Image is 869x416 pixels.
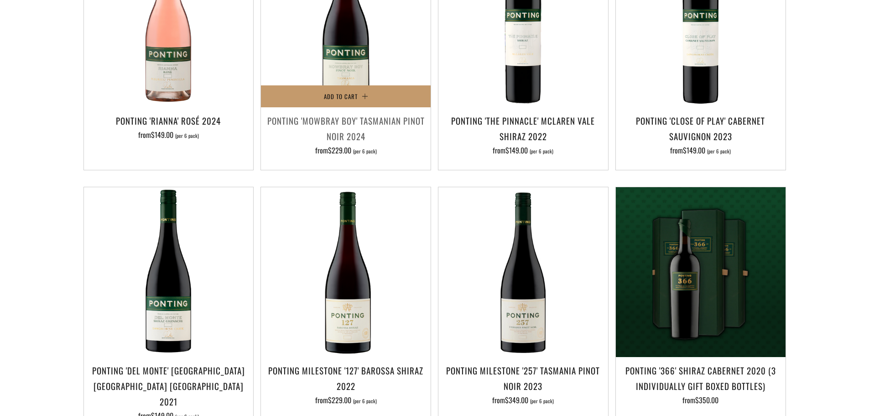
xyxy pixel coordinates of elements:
span: Add to Cart [324,92,358,101]
h3: Ponting 'Del Monte' [GEOGRAPHIC_DATA] [GEOGRAPHIC_DATA] [GEOGRAPHIC_DATA] 2021 [88,363,249,410]
a: Ponting Milestone '257' Tasmania Pinot Noir 2023 from$349.00 (per 6 pack) [438,363,608,408]
span: $229.00 [328,395,351,405]
span: from [315,395,377,405]
a: Ponting 'The Pinnacle' McLaren Vale Shiraz 2022 from$149.00 (per 6 pack) [438,113,608,158]
span: $149.00 [505,145,528,156]
span: from [670,145,731,156]
span: (per 6 pack) [353,149,377,154]
span: from [138,129,199,140]
h3: Ponting 'Mowbray Boy' Tasmanian Pinot Noir 2024 [265,113,426,144]
span: $349.00 [505,395,528,405]
span: from [493,145,553,156]
span: (per 6 pack) [707,149,731,154]
span: $149.00 [683,145,705,156]
a: Ponting 'Mowbray Boy' Tasmanian Pinot Noir 2024 from$229.00 (per 6 pack) [261,113,431,158]
h3: Ponting 'Rianna' Rosé 2024 [88,113,249,128]
span: (per 6 pack) [530,149,553,154]
h3: Ponting Milestone '257' Tasmania Pinot Noir 2023 [443,363,604,394]
a: Ponting Milestone '127' Barossa Shiraz 2022 from$229.00 (per 6 pack) [261,363,431,408]
a: Ponting '366' Shiraz Cabernet 2020 (3 individually gift boxed bottles) from$350.00 [616,363,786,408]
span: $149.00 [151,129,173,140]
h3: Ponting 'Close of Play' Cabernet Sauvignon 2023 [620,113,781,144]
a: Ponting 'Rianna' Rosé 2024 from$149.00 (per 6 pack) [84,113,254,158]
h3: Ponting '366' Shiraz Cabernet 2020 (3 individually gift boxed bottles) [620,363,781,394]
span: $229.00 [328,145,351,156]
span: (per 6 pack) [175,133,199,138]
h3: Ponting 'The Pinnacle' McLaren Vale Shiraz 2022 [443,113,604,144]
span: from [492,395,554,405]
span: (per 6 pack) [530,399,554,404]
span: from [315,145,377,156]
h3: Ponting Milestone '127' Barossa Shiraz 2022 [265,363,426,394]
span: $350.00 [695,395,718,405]
button: Add to Cart [261,85,431,107]
a: Ponting 'Close of Play' Cabernet Sauvignon 2023 from$149.00 (per 6 pack) [616,113,786,158]
span: from [682,395,718,405]
span: (per 6 pack) [353,399,377,404]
